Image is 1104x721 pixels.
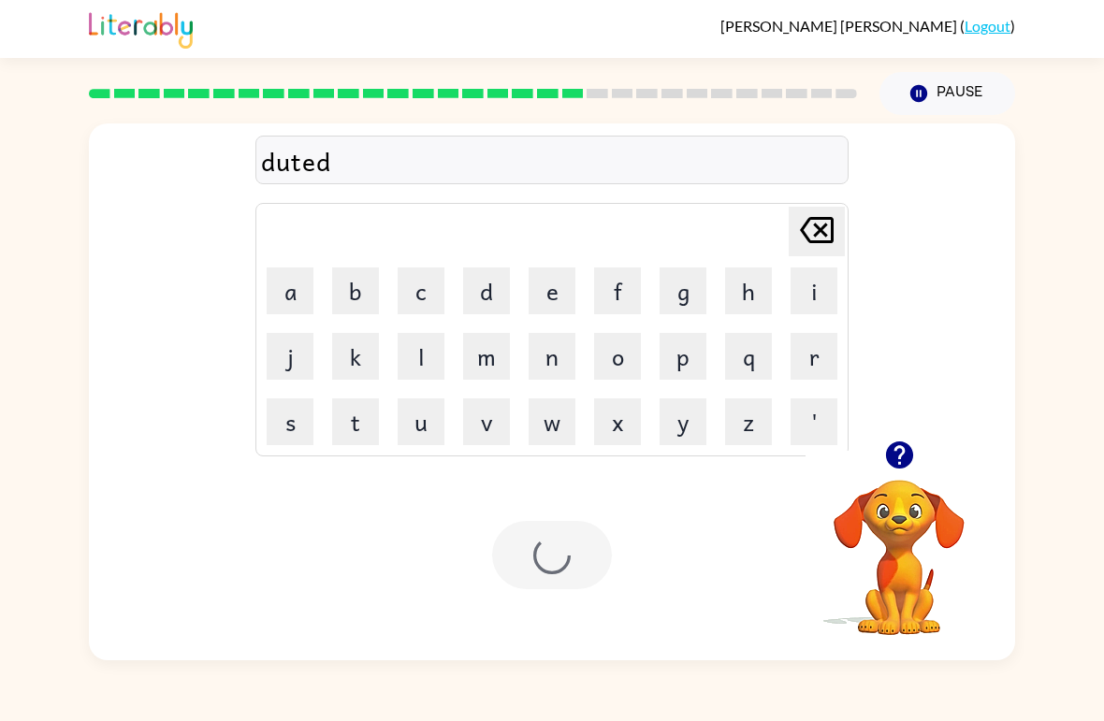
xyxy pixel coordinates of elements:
button: f [594,267,641,314]
button: a [267,267,313,314]
button: k [332,333,379,380]
button: w [529,398,575,445]
button: o [594,333,641,380]
a: Logout [965,17,1010,35]
button: Pause [879,72,1015,115]
button: h [725,267,772,314]
button: u [398,398,444,445]
button: s [267,398,313,445]
button: i [791,267,837,314]
button: d [463,267,510,314]
div: duted [261,141,843,180]
button: e [529,267,575,314]
button: l [398,333,444,380]
button: y [660,398,706,445]
button: q [725,333,772,380]
button: z [725,398,772,445]
button: b [332,267,379,314]
button: x [594,398,641,445]
button: n [529,333,575,380]
span: [PERSON_NAME] [PERSON_NAME] [720,17,960,35]
button: g [660,267,706,314]
button: c [398,267,444,314]
button: t [332,398,379,445]
video: Your browser must support playing .mp4 files to use Literably. Please try using another browser. [806,451,993,638]
button: ' [791,398,837,445]
button: m [463,333,510,380]
button: v [463,398,510,445]
button: r [791,333,837,380]
div: ( ) [720,17,1015,35]
button: j [267,333,313,380]
button: p [660,333,706,380]
img: Literably [89,7,193,49]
